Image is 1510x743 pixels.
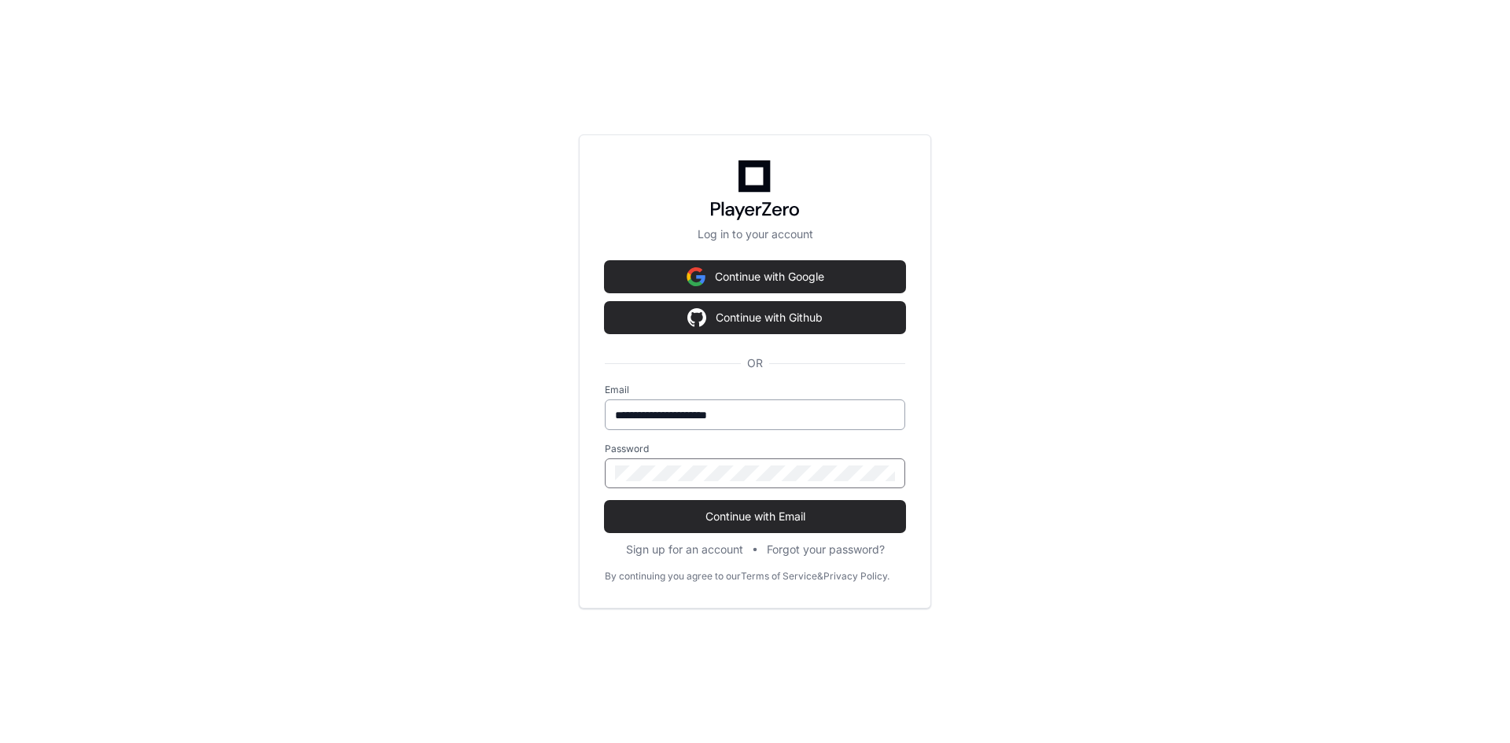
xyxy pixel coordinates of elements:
[817,570,823,583] div: &
[741,570,817,583] a: Terms of Service
[605,501,905,532] button: Continue with Email
[605,261,905,292] button: Continue with Google
[605,302,905,333] button: Continue with Github
[605,443,905,455] label: Password
[605,384,905,396] label: Email
[741,355,769,371] span: OR
[687,302,706,333] img: Sign in with google
[767,542,885,557] button: Forgot your password?
[605,226,905,242] p: Log in to your account
[687,261,705,292] img: Sign in with google
[626,542,743,557] button: Sign up for an account
[823,570,889,583] a: Privacy Policy.
[605,570,741,583] div: By continuing you agree to our
[605,509,905,524] span: Continue with Email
